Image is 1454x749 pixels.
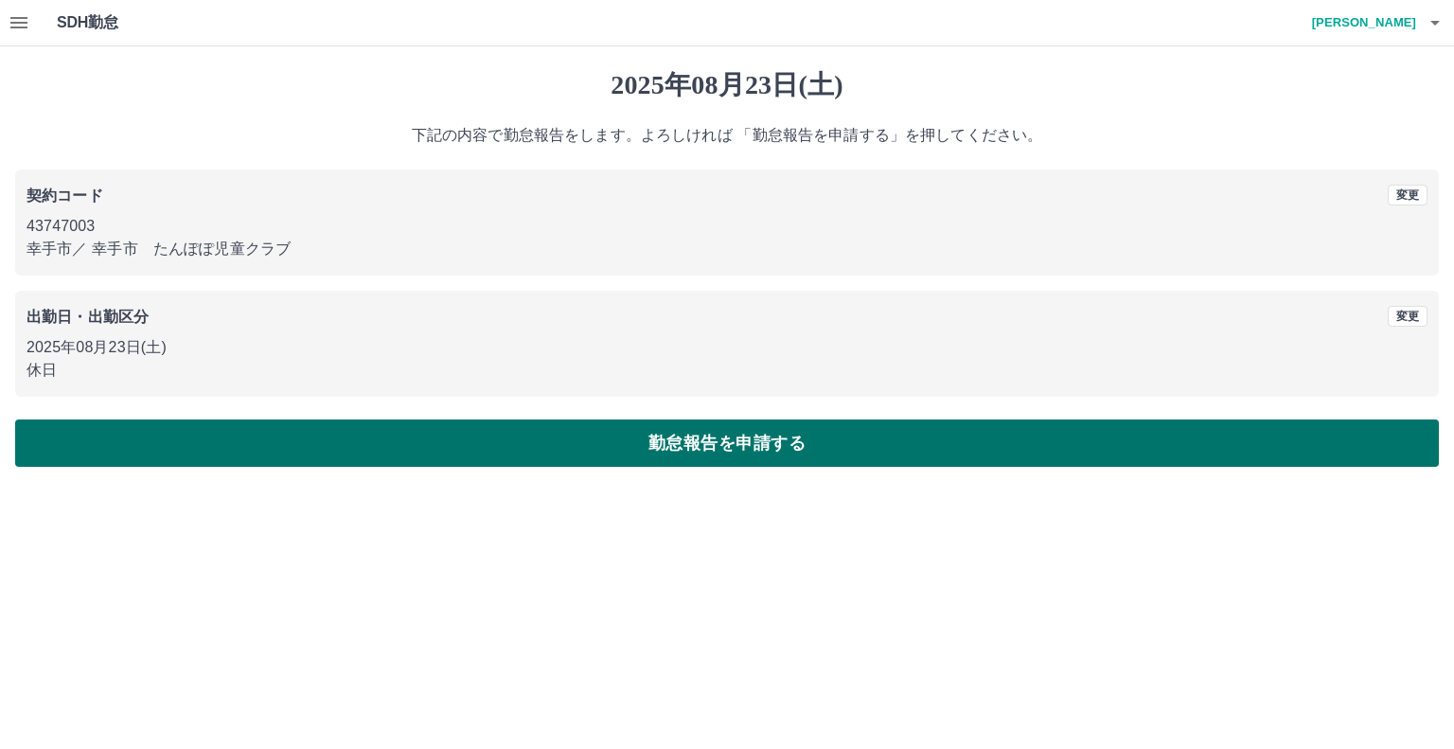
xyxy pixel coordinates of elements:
[15,419,1439,467] button: 勤怠報告を申請する
[1388,185,1427,205] button: 変更
[27,238,1427,260] p: 幸手市 ／ 幸手市 たんぽぽ児童クラブ
[27,359,1427,382] p: 休日
[27,336,1427,359] p: 2025年08月23日(土)
[15,124,1439,147] p: 下記の内容で勤怠報告をします。よろしければ 「勤怠報告を申請する」を押してください。
[27,215,1427,238] p: 43747003
[27,309,149,325] b: 出勤日・出勤区分
[1388,306,1427,327] button: 変更
[15,69,1439,101] h1: 2025年08月23日(土)
[27,187,103,204] b: 契約コード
